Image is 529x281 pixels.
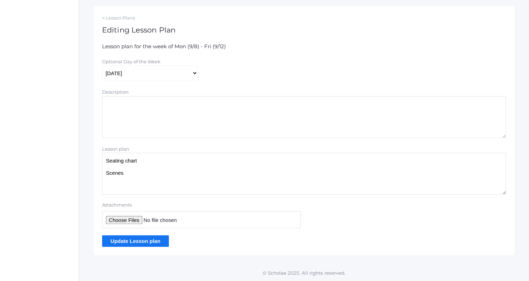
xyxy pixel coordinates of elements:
input: Update Lesson plan [102,235,169,247]
label: Lesson plan [102,146,129,152]
label: Description [102,89,129,95]
label: Optional Day of the Week [102,59,160,64]
a: < Lesson Plans [102,15,506,22]
textarea: Scenes [102,153,506,195]
span: Lesson plan for the week of Mon (9/8) - Fri (9/12) [102,43,226,50]
p: © Scholae 2025. All rights reserved. [79,269,529,276]
label: Attachments [102,202,301,209]
h1: Editing Lesson Plan [102,26,506,34]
